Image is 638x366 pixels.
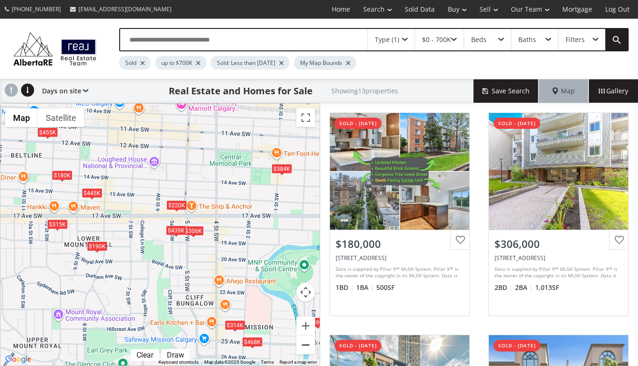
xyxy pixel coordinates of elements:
div: Draw [165,351,186,359]
span: 1 BD [336,283,354,292]
span: 1,013 SF [535,283,559,292]
button: Zoom in [296,317,315,335]
a: Terms [261,359,274,365]
div: $314K [225,320,245,330]
div: Sold [119,56,151,70]
div: Filters [566,36,585,43]
h1: Real Estate and Homes for Sale [169,84,313,98]
span: 500 SF [376,283,394,292]
div: $399K [307,317,328,327]
span: Map [552,86,575,96]
button: Zoom out [296,336,315,354]
span: [PHONE_NUMBER] [12,5,61,13]
div: Map [539,79,588,103]
div: 1025 14 Avenue SW #415, Calgary, AB T2R 0N9 [336,254,464,262]
h2: Showing 13 properties [331,87,398,94]
div: Click to draw. [161,351,190,359]
div: My Map Bounds [294,56,356,70]
div: $384K [272,164,292,174]
div: $220K [166,200,187,210]
span: 2 BD [495,283,513,292]
div: $180K [51,170,72,180]
div: $315K [47,219,67,229]
span: 1 BA [356,283,374,292]
img: Logo [9,30,100,68]
span: Map data ©2025 Google [204,359,255,365]
div: 545 18 Avenue SW #109, Calgary, AB T2S 0C6 [495,254,623,262]
img: Google [3,353,34,366]
div: $190K [87,241,108,251]
div: Clear [134,351,156,359]
div: $0 - 700K [422,36,451,43]
a: Report a map error [280,359,317,365]
div: $306K [183,225,203,235]
div: Beds [471,36,487,43]
div: Days on site [37,79,88,103]
button: Toggle fullscreen view [296,108,315,127]
div: $180,000 [336,237,464,251]
button: Keyboard shortcuts [158,359,199,366]
button: Show street map [5,108,38,127]
div: $455K [37,127,58,137]
a: sold - [DATE]$180,000[STREET_ADDRESS]Data is supplied by Pillar 9™ MLS® System. Pillar 9™ is the ... [320,103,479,325]
div: Data is supplied by Pillar 9™ MLS® System. Pillar 9™ is the owner of the copyright in its MLS® Sy... [495,266,620,280]
span: Gallery [599,86,628,96]
a: Open this area in Google Maps (opens a new window) [3,353,34,366]
div: Data is supplied by Pillar 9™ MLS® System. Pillar 9™ is the owner of the copyright in its MLS® Sy... [336,266,461,280]
div: $306,000 [495,237,623,251]
div: $468K [242,337,262,347]
button: Map camera controls [296,283,315,302]
div: Gallery [588,79,638,103]
div: $305K [40,107,61,117]
div: Sold: Less than [DATE] [211,56,289,70]
a: sold - [DATE]$306,000[STREET_ADDRESS]Data is supplied by Pillar 9™ MLS® System. Pillar 9™ is the ... [479,103,638,325]
button: Save Search [473,79,539,103]
span: 2 BA [515,283,533,292]
div: Baths [518,36,536,43]
div: Click to clear. [131,351,159,359]
a: [EMAIL_ADDRESS][DOMAIN_NAME] [65,0,176,18]
div: Type (1) [375,36,399,43]
div: $439K [165,225,186,235]
span: [EMAIL_ADDRESS][DOMAIN_NAME] [79,5,172,13]
button: Show satellite imagery [38,108,84,127]
div: up to $700K [155,56,206,70]
div: $445K [82,188,102,197]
